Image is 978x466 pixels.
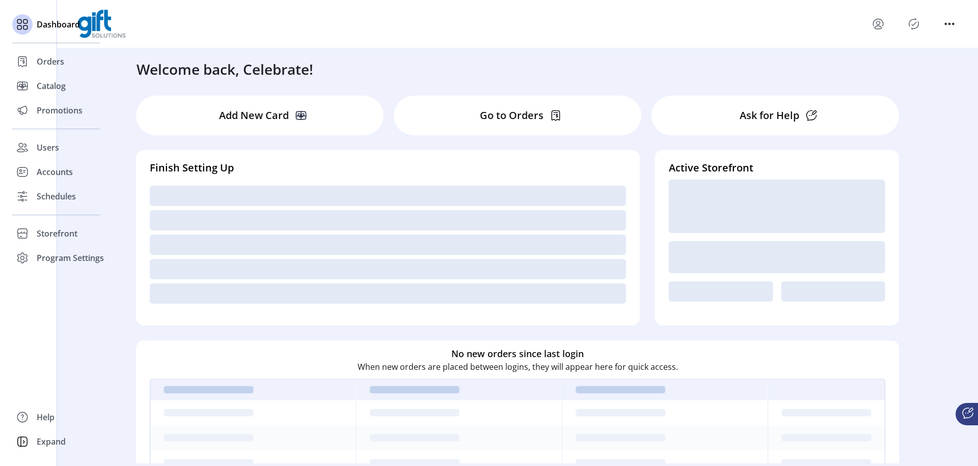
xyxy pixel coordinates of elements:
[941,16,958,32] button: menu
[37,141,59,154] span: Users
[37,227,77,240] span: Storefront
[37,104,83,116] span: Promotions
[37,55,64,68] span: Orders
[219,108,289,123] p: Add New Card
[137,59,313,80] h3: Welcome back, Celebrate!
[77,10,126,38] img: logo
[480,108,544,123] p: Go to Orders
[37,190,76,202] span: Schedules
[870,16,886,32] button: menu
[37,18,80,31] span: Dashboard
[358,361,678,373] p: When new orders are placed between logins, they will appear here for quick access.
[37,166,73,178] span: Accounts
[150,160,626,176] h4: Finish Setting Up
[451,347,584,361] h6: No new orders since last login
[37,435,66,448] span: Expand
[906,16,922,32] button: Publisher Panel
[37,80,66,92] span: Catalog
[669,160,885,176] h4: Active Storefront
[37,252,104,264] span: Program Settings
[37,411,55,423] span: Help
[740,108,799,123] p: Ask for Help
